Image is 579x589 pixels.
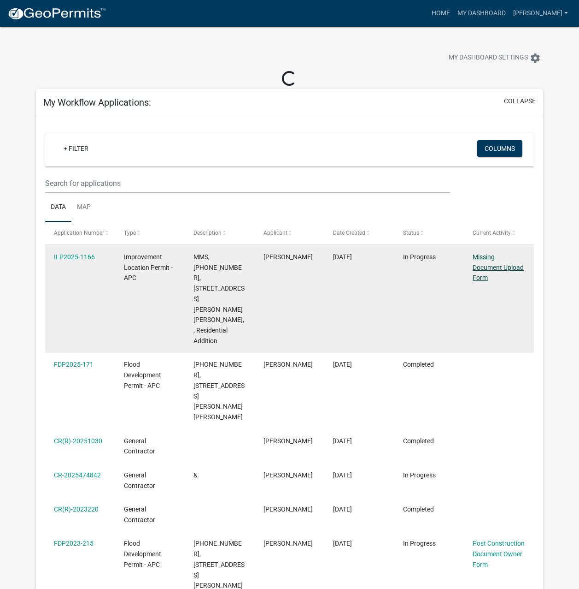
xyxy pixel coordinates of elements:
span: In Progress [403,540,436,547]
span: 09/07/2025 [333,437,352,445]
span: Type [124,230,136,236]
button: Columns [477,140,522,157]
datatable-header-cell: Description [185,222,255,244]
a: CR-2025474842 [54,471,101,479]
datatable-header-cell: Applicant [255,222,325,244]
span: Completed [403,437,434,445]
span: 005-110-054, 6402 E MCKENNA RD LOT 99, Huey, 211 [193,361,245,421]
a: [PERSON_NAME] [509,5,572,22]
span: Shawn Dustin Huey [263,437,313,445]
span: Completed [403,506,434,513]
span: Applicant [263,230,287,236]
span: In Progress [403,253,436,261]
button: collapse [504,96,536,106]
input: Search for applications [45,174,450,193]
span: General Contractor [124,506,155,524]
span: My Dashboard Settings [449,53,528,64]
datatable-header-cell: Type [115,222,185,244]
datatable-header-cell: Date Created [324,222,394,244]
span: Application Number [54,230,104,236]
span: Shawn Dustin Huey [263,471,313,479]
span: Shawn Dustin Huey [263,540,313,547]
span: MMS, 005-110-054, 6402 E MCKENNA RD LOT 99, Huey, ILP2025-1166, , Residential Addition [193,253,245,345]
a: CR(R)-20251030 [54,437,102,445]
span: 09/13/2023 [333,506,352,513]
a: FDP2023-215 [54,540,94,547]
a: ILP2025-1166 [54,253,95,261]
span: 03/28/2023 [333,540,352,547]
span: 09/15/2025 [333,253,352,261]
span: & [193,471,198,479]
span: In Progress [403,471,436,479]
a: Map [71,193,96,222]
a: FDP2025-171 [54,361,94,368]
span: General Contractor [124,437,155,455]
a: Home [428,5,454,22]
span: 09/07/2025 [333,471,352,479]
span: Improvement Location Permit - APC [124,253,173,282]
datatable-header-cell: Status [394,222,464,244]
i: settings [530,53,541,64]
span: Description [193,230,222,236]
span: Shawn Dustin Huey [263,253,313,261]
span: Current Activity [473,230,511,236]
a: Missing Document Upload Form [473,253,524,282]
a: My Dashboard [454,5,509,22]
span: Shawn Dustin Huey [263,506,313,513]
span: General Contractor [124,471,155,489]
span: Flood Development Permit - APC [124,361,161,389]
a: Post Construction Document Owner Form [473,540,525,568]
a: CR(R)-2023220 [54,506,99,513]
h5: My Workflow Applications: [43,97,151,108]
datatable-header-cell: Current Activity [464,222,534,244]
datatable-header-cell: Application Number [45,222,115,244]
span: Shawn Dustin Huey [263,361,313,368]
a: Data [45,193,71,222]
a: + Filter [56,140,96,157]
span: 09/10/2025 [333,361,352,368]
span: Date Created [333,230,365,236]
span: Status [403,230,419,236]
span: Flood Development Permit - APC [124,540,161,568]
span: Completed [403,361,434,368]
button: My Dashboard Settingssettings [441,49,548,67]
